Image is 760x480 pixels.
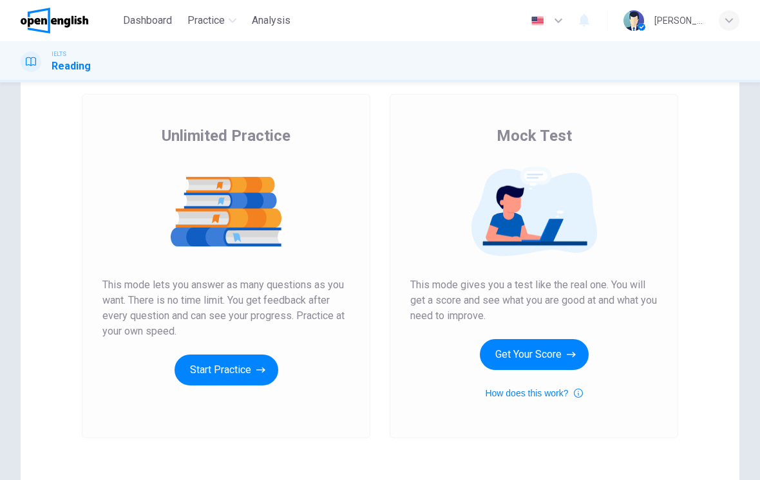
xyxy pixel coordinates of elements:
button: Get Your Score [480,339,589,370]
span: This mode lets you answer as many questions as you want. There is no time limit. You get feedback... [102,277,350,339]
span: IELTS [52,50,66,59]
div: [PERSON_NAME] [654,13,703,28]
span: Unlimited Practice [162,125,290,146]
span: Mock Test [497,125,572,146]
span: Dashboard [123,13,172,28]
span: This mode gives you a test like the real one. You will get a score and see what you are good at a... [410,277,658,324]
span: Analysis [252,13,290,28]
img: Profile picture [623,10,644,31]
span: Practice [187,13,225,28]
img: OpenEnglish logo [21,8,88,33]
button: Practice [182,9,242,32]
img: en [529,16,546,26]
button: Dashboard [118,9,177,32]
button: Analysis [247,9,296,32]
button: How does this work? [485,385,582,401]
button: Start Practice [175,355,278,385]
h1: Reading [52,59,91,74]
a: OpenEnglish logo [21,8,118,33]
